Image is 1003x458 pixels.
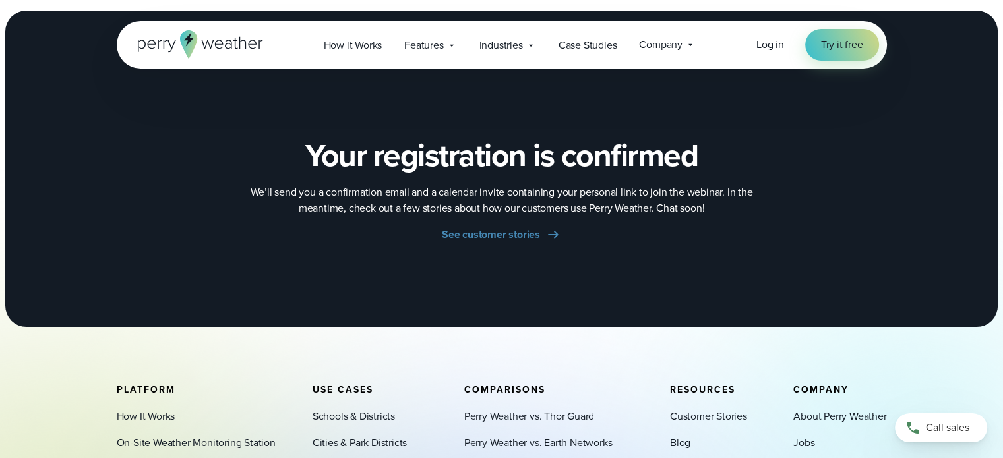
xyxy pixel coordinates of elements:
[464,435,613,451] a: Perry Weather vs. Earth Networks
[926,420,969,436] span: Call sales
[117,409,175,424] a: How It Works
[404,38,443,53] span: Features
[442,227,540,243] span: See customer stories
[895,413,987,442] a: Call sales
[547,32,628,59] a: Case Studies
[756,37,784,53] a: Log in
[313,383,373,397] span: Use Cases
[305,137,698,174] h2: Your registration is confirmed
[805,29,879,61] a: Try it free
[464,409,594,424] a: Perry Weather vs. Thor Guard
[117,435,276,451] a: On-Site Weather Monitoring Station
[639,37,683,53] span: Company
[793,435,814,451] a: Jobs
[313,32,394,59] a: How it Works
[479,38,523,53] span: Industries
[821,37,863,53] span: Try it free
[559,38,617,53] span: Case Studies
[238,185,766,216] p: We’ll send you a confirmation email and a calendar invite containing your personal link to join t...
[324,38,382,53] span: How it Works
[793,409,886,424] a: About Perry Weather
[756,37,784,52] span: Log in
[117,383,175,397] span: Platform
[793,383,849,397] span: Company
[313,409,395,424] a: Schools & Districts
[670,383,735,397] span: Resources
[442,227,561,243] a: See customer stories
[313,435,407,451] a: Cities & Park Districts
[670,409,747,424] a: Customer Stories
[670,435,690,451] a: Blog
[464,383,545,397] span: Comparisons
